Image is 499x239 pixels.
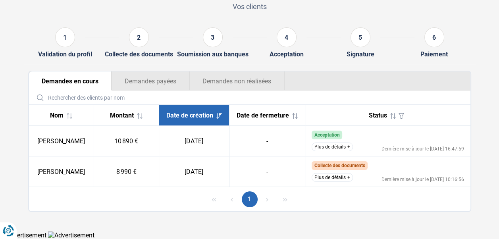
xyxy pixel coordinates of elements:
p: Vos clients [28,2,471,12]
span: Status [369,112,387,119]
span: Date de création [166,112,213,119]
div: 1 [55,27,75,47]
div: Signature [347,50,374,58]
button: Last Page [277,191,293,207]
div: 2 [129,27,149,47]
div: Paiement [420,50,448,58]
button: First Page [206,191,222,207]
span: Acceptation [314,132,339,138]
td: 8 990 € [94,156,159,187]
span: Date de fermeture [237,112,289,119]
div: 4 [277,27,297,47]
div: 3 [203,27,223,47]
img: Advertisement [48,231,94,239]
button: Demandes non réalisées [189,71,285,91]
div: Dernière mise à jour le [DATE] 10:16:56 [381,177,464,182]
button: Demandes en cours [29,71,112,91]
span: Collecte des documents [314,163,365,168]
td: [DATE] [159,126,229,156]
td: [PERSON_NAME] [29,156,94,187]
div: Validation du profil [38,50,92,58]
div: Soumission aux banques [177,50,249,58]
button: Next Page [259,191,275,207]
div: Dernière mise à jour le [DATE] 16:47:59 [381,146,464,151]
td: - [229,156,305,187]
div: 5 [351,27,370,47]
div: 6 [424,27,444,47]
span: Nom [50,112,64,119]
div: Acceptation [270,50,304,58]
button: Page 1 [242,191,258,207]
button: Plus de détails [312,143,353,151]
td: - [229,126,305,156]
td: 10 890 € [94,126,159,156]
input: Rechercher des clients par nom [32,91,467,104]
div: Collecte des documents [105,50,173,58]
button: Plus de détails [312,173,353,182]
td: [PERSON_NAME] [29,126,94,156]
button: Previous Page [224,191,240,207]
button: Demandes payées [112,71,189,91]
td: [DATE] [159,156,229,187]
span: Montant [110,112,134,119]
